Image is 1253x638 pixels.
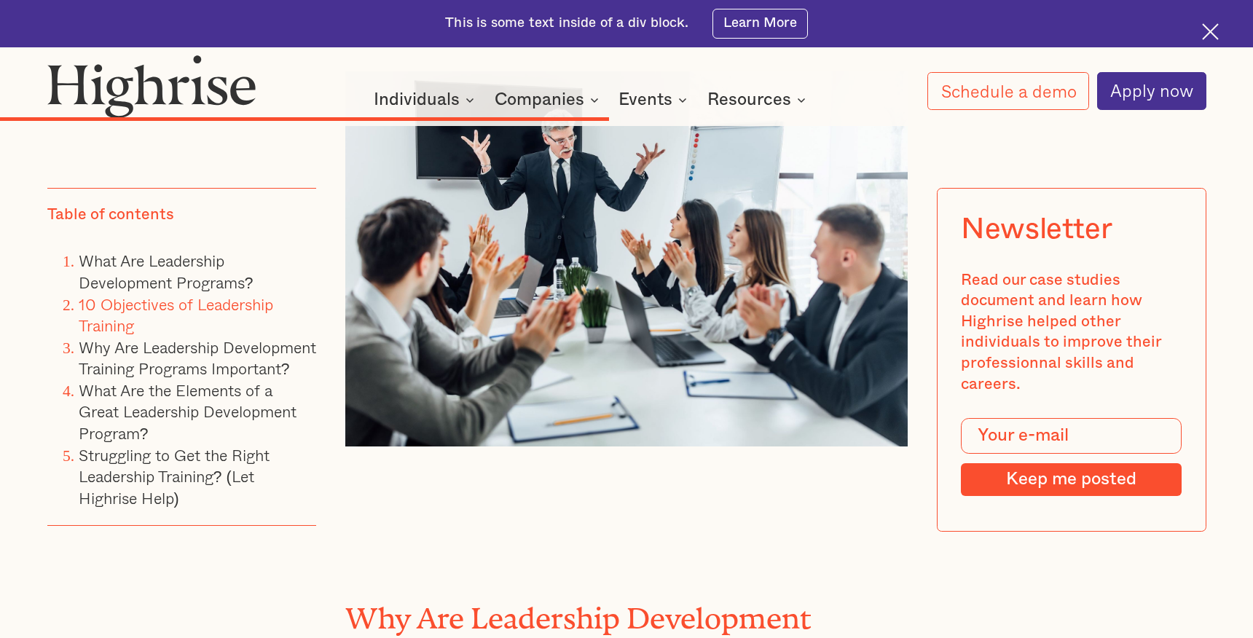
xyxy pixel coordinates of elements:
[707,91,810,109] div: Resources
[927,72,1089,110] a: Schedule a demo
[495,91,584,109] div: Companies
[79,334,316,380] a: Why Are Leadership Development Training Programs Important?
[961,418,1182,453] input: Your e-mail
[961,212,1112,246] div: Newsletter
[79,291,273,337] a: 10 Objectives of Leadership Training
[961,463,1182,496] input: Keep me posted
[47,205,174,226] div: Table of contents
[345,71,908,446] img: Professionals are welcomed to leadership program
[79,248,254,294] a: What Are Leadership Development Programs?
[445,14,689,33] div: This is some text inside of a div block.
[374,91,479,109] div: Individuals
[712,9,808,39] a: Learn More
[374,91,460,109] div: Individuals
[618,91,691,109] div: Events
[47,55,257,118] img: Highrise logo
[1097,72,1206,110] a: Apply now
[79,442,270,509] a: Struggling to Get the Right Leadership Training? (Let Highrise Help)
[79,378,296,445] a: What Are the Elements of a Great Leadership Development Program?
[618,91,672,109] div: Events
[961,418,1182,496] form: Modal Form
[961,269,1182,395] div: Read our case studies document and learn how Highrise helped other individuals to improve their p...
[1202,23,1219,40] img: Cross icon
[707,91,791,109] div: Resources
[495,91,603,109] div: Companies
